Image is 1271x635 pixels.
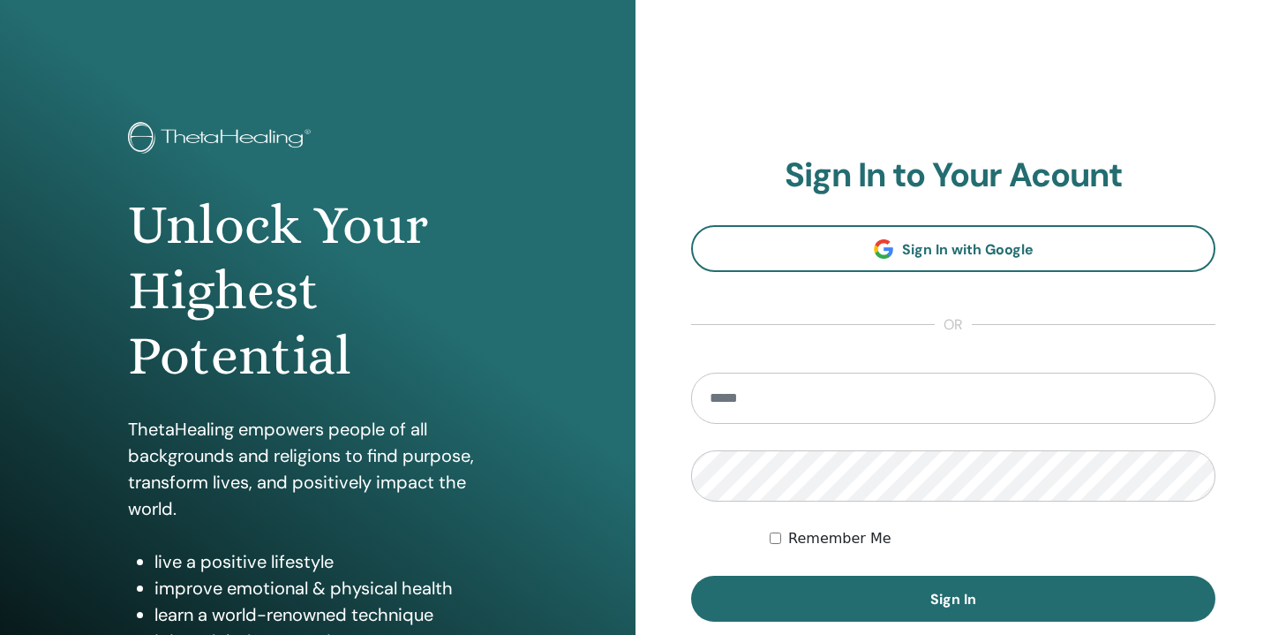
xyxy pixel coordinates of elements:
[154,575,508,601] li: improve emotional & physical health
[935,314,972,336] span: or
[788,528,891,549] label: Remember Me
[128,193,508,389] h1: Unlock Your Highest Potential
[770,528,1215,549] div: Keep me authenticated indefinitely or until I manually logout
[691,576,1215,622] button: Sign In
[691,225,1215,272] a: Sign In with Google
[154,601,508,628] li: learn a world-renowned technique
[930,590,976,609] span: Sign In
[128,416,508,522] p: ThetaHealing empowers people of all backgrounds and religions to find purpose, transform lives, a...
[902,240,1034,259] span: Sign In with Google
[154,548,508,575] li: live a positive lifestyle
[691,155,1215,196] h2: Sign In to Your Acount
